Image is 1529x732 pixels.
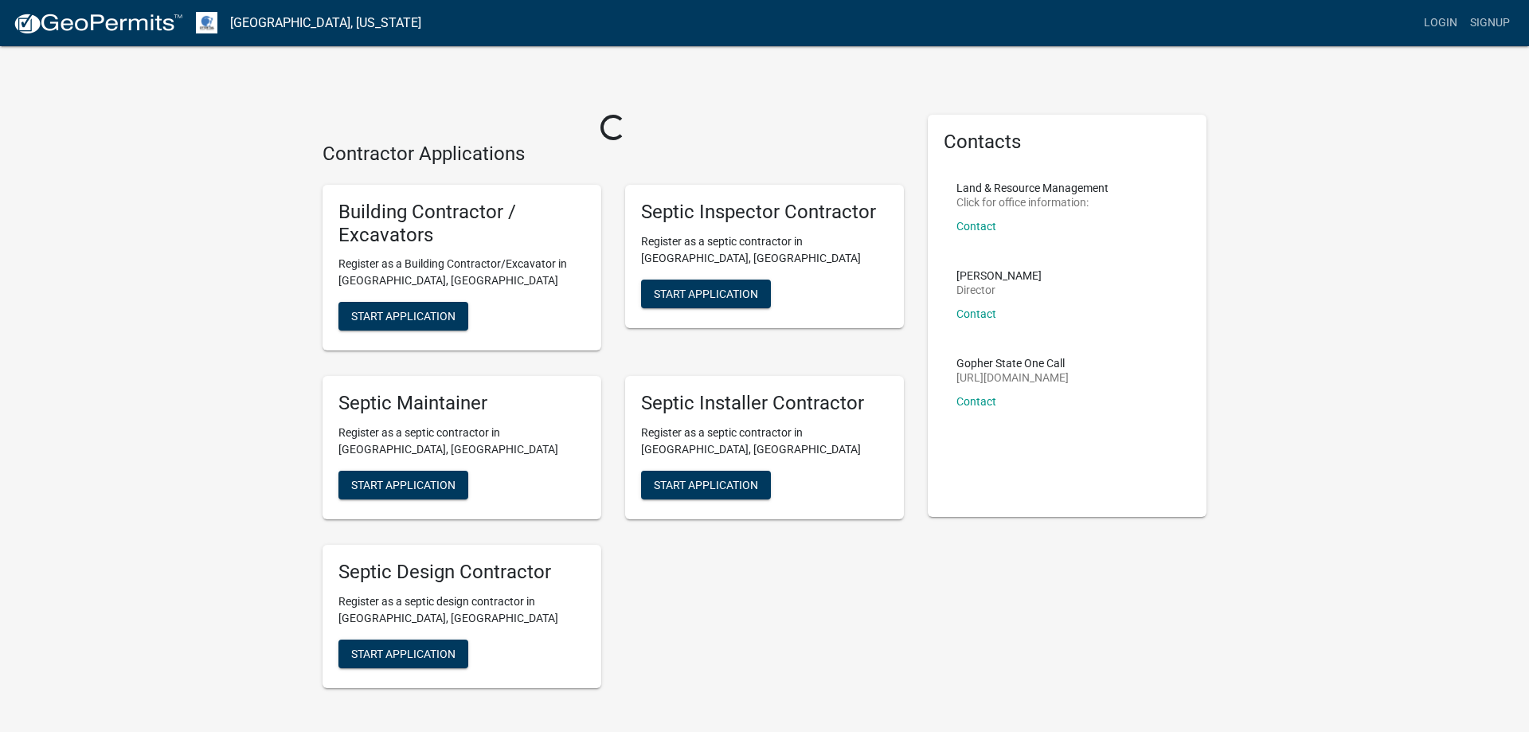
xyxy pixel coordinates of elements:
[196,12,217,33] img: Otter Tail County, Minnesota
[338,392,585,415] h5: Septic Maintainer
[338,640,468,668] button: Start Application
[351,647,456,660] span: Start Application
[1464,8,1516,38] a: Signup
[944,131,1191,154] h5: Contacts
[956,270,1042,281] p: [PERSON_NAME]
[351,310,456,323] span: Start Application
[338,471,468,499] button: Start Application
[956,284,1042,296] p: Director
[956,182,1109,194] p: Land & Resource Management
[641,425,888,458] p: Register as a septic contractor in [GEOGRAPHIC_DATA], [GEOGRAPHIC_DATA]
[641,201,888,224] h5: Septic Inspector Contractor
[654,479,758,491] span: Start Application
[338,593,585,627] p: Register as a septic design contractor in [GEOGRAPHIC_DATA], [GEOGRAPHIC_DATA]
[654,287,758,299] span: Start Application
[641,280,771,308] button: Start Application
[351,479,456,491] span: Start Application
[338,256,585,289] p: Register as a Building Contractor/Excavator in [GEOGRAPHIC_DATA], [GEOGRAPHIC_DATA]
[956,220,996,233] a: Contact
[1418,8,1464,38] a: Login
[338,561,585,584] h5: Septic Design Contractor
[956,197,1109,208] p: Click for office information:
[956,358,1069,369] p: Gopher State One Call
[338,425,585,458] p: Register as a septic contractor in [GEOGRAPHIC_DATA], [GEOGRAPHIC_DATA]
[323,143,904,166] h4: Contractor Applications
[956,307,996,320] a: Contact
[323,143,904,701] wm-workflow-list-section: Contractor Applications
[338,302,468,331] button: Start Application
[956,395,996,408] a: Contact
[641,233,888,267] p: Register as a septic contractor in [GEOGRAPHIC_DATA], [GEOGRAPHIC_DATA]
[230,10,421,37] a: [GEOGRAPHIC_DATA], [US_STATE]
[338,201,585,247] h5: Building Contractor / Excavators
[641,392,888,415] h5: Septic Installer Contractor
[956,372,1069,383] p: [URL][DOMAIN_NAME]
[641,471,771,499] button: Start Application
